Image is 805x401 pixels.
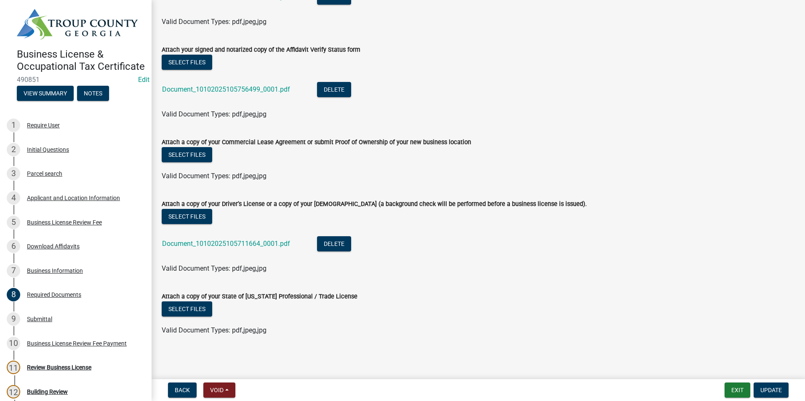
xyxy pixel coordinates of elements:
[7,240,20,253] div: 6
[317,82,351,97] button: Delete
[162,55,212,70] button: Select files
[175,387,190,393] span: Back
[162,326,267,334] span: Valid Document Types: pdf,jpeg,jpg
[162,140,471,145] label: Attach a copy of your Commercial Lease Agreement or submit Proof of Ownership of your new busines...
[168,383,197,398] button: Back
[754,383,789,398] button: Update
[27,243,80,249] div: Download Affidavits
[317,236,351,251] button: Delete
[162,264,267,272] span: Valid Document Types: pdf,jpeg,jpg
[760,387,782,393] span: Update
[162,209,212,224] button: Select files
[7,119,20,132] div: 1
[27,292,81,298] div: Required Documents
[317,240,351,248] wm-modal-confirm: Delete Document
[77,86,109,101] button: Notes
[203,383,235,398] button: Void
[162,240,290,248] a: Document_10102025105711664_0001.pdf
[17,86,74,101] button: View Summary
[317,86,351,94] wm-modal-confirm: Delete Document
[77,91,109,98] wm-modal-confirm: Notes
[7,143,20,156] div: 2
[162,18,267,26] span: Valid Document Types: pdf,jpeg,jpg
[162,85,290,93] a: Document_10102025105756499_0001.pdf
[162,294,357,300] label: Attach a copy of your State of [US_STATE] Professional / Trade License
[162,301,212,317] button: Select files
[7,167,20,180] div: 3
[27,268,83,274] div: Business Information
[27,195,120,201] div: Applicant and Location Information
[27,171,62,177] div: Parcel search
[27,364,91,370] div: Review Business License
[7,312,20,326] div: 9
[7,337,20,350] div: 10
[210,387,224,393] span: Void
[162,201,587,207] label: Attach a copy of your Driver’s License or a copy of your [DEMOGRAPHIC_DATA] (a background check w...
[7,191,20,205] div: 4
[162,47,360,53] label: Attach your signed and notarized copy of the Affidavit Verify Status form
[162,147,212,162] button: Select files
[27,340,127,346] div: Business License Review Fee Payment
[7,264,20,277] div: 7
[27,316,52,322] div: Submittal
[27,219,102,225] div: Business License Review Fee
[162,110,267,118] span: Valid Document Types: pdf,jpeg,jpg
[27,389,68,395] div: Building Review
[138,76,149,84] wm-modal-confirm: Edit Application Number
[7,385,20,398] div: 12
[17,76,135,84] span: 490851
[17,91,74,98] wm-modal-confirm: Summary
[17,48,145,73] h4: Business License & Occupational Tax Certificate
[162,172,267,180] span: Valid Document Types: pdf,jpeg,jpg
[17,9,138,40] img: Troup County, Georgia
[7,216,20,229] div: 5
[27,122,60,128] div: Require User
[27,147,69,153] div: Initial Questions
[7,361,20,374] div: 11
[138,76,149,84] a: Edit
[725,383,750,398] button: Exit
[7,288,20,301] div: 8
